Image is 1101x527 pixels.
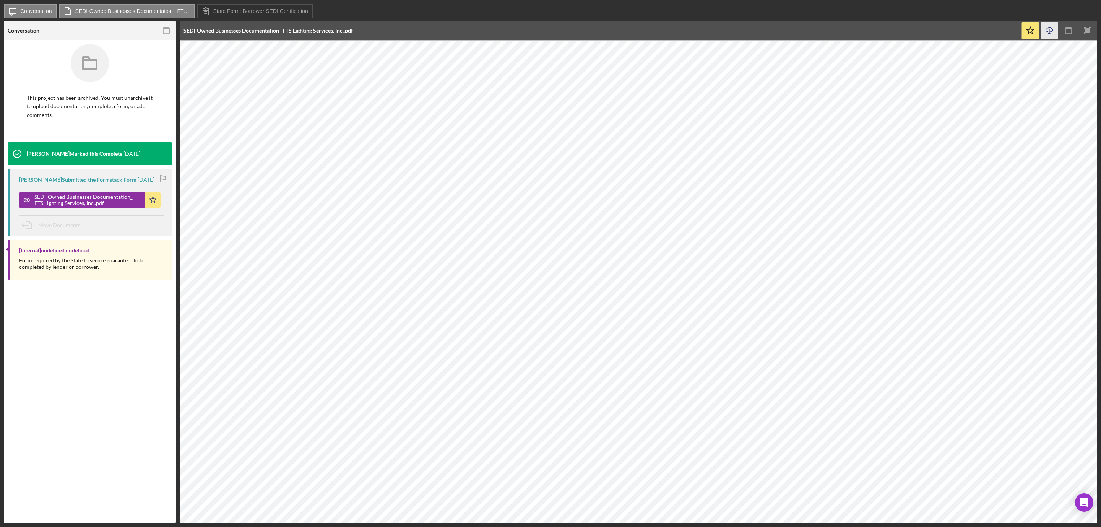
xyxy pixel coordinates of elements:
[34,194,141,206] div: SEDI-Owned Businesses Documentation_ FTS Lighting Services, Inc..pdf
[27,94,153,119] p: This project has been archived. You must unarchive it to upload documentation, complete a form, o...
[75,8,190,14] label: SEDI-Owned Businesses Documentation_ FTS Lighting Services, Inc..pdf
[4,4,57,18] button: Conversation
[213,8,308,14] label: State Form: Borrower SEDI Certification
[27,151,122,157] div: [PERSON_NAME] Marked this Complete
[19,247,89,254] div: [Internal] undefined undefined
[19,192,161,208] button: SEDI-Owned Businesses Documentation_ FTS Lighting Services, Inc..pdf
[38,222,80,228] span: Move Documents
[19,257,164,270] div: Form required by the State to secure guarantee. To be completed by lender or borrower.
[1075,493,1093,512] div: Open Intercom Messenger
[59,4,195,18] button: SEDI-Owned Businesses Documentation_ FTS Lighting Services, Inc..pdf
[19,177,136,183] div: [PERSON_NAME] Submitted the Formstack Form
[20,8,52,14] label: Conversation
[183,28,353,34] div: SEDI-Owned Businesses Documentation_ FTS Lighting Services, Inc..pdf
[19,216,88,235] button: Move Documents
[123,151,140,157] time: 2025-04-28 19:49
[8,28,39,34] div: Conversation
[197,4,313,18] button: State Form: Borrower SEDI Certification
[138,177,154,183] time: 2025-04-22 18:44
